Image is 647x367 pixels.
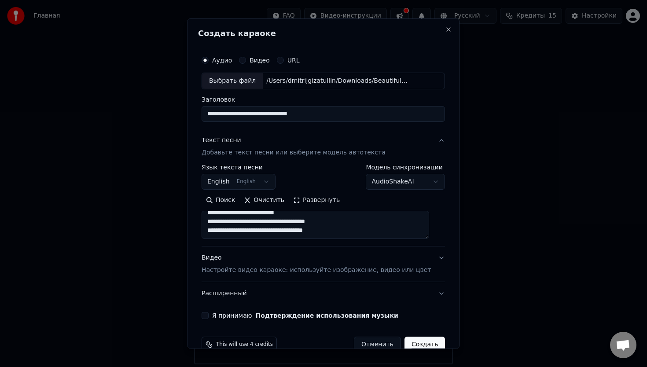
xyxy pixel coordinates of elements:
[404,337,445,352] button: Создать
[202,164,445,246] div: Текст песниДобавьте текст песни или выберите модель автотекста
[212,312,398,319] label: Я принимаю
[202,282,445,305] button: Расширенный
[202,73,263,89] div: Выбрать файл
[354,337,401,352] button: Отменить
[202,148,386,157] p: Добавьте текст песни или выберите модель автотекста
[263,77,412,85] div: /Users/dmitrijgizatullin/Downloads/Beautiful_Boys_-_Podokonnik_79120554.mp3
[202,129,445,164] button: Текст песниДобавьте текст песни или выберите модель автотекста
[289,193,344,207] button: Развернуть
[202,164,276,170] label: Язык текста песни
[250,57,270,63] label: Видео
[212,57,232,63] label: Аудио
[202,193,239,207] button: Поиск
[202,136,241,145] div: Текст песни
[216,341,273,348] span: This will use 4 credits
[202,96,445,103] label: Заголовок
[202,266,431,275] p: Настройте видео караоке: используйте изображение, видео или цвет
[202,253,431,275] div: Видео
[198,29,448,37] h2: Создать караоке
[240,193,289,207] button: Очистить
[202,246,445,282] button: ВидеоНастройте видео караоке: используйте изображение, видео или цвет
[256,312,398,319] button: Я принимаю
[287,57,300,63] label: URL
[366,164,445,170] label: Модель синхронизации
